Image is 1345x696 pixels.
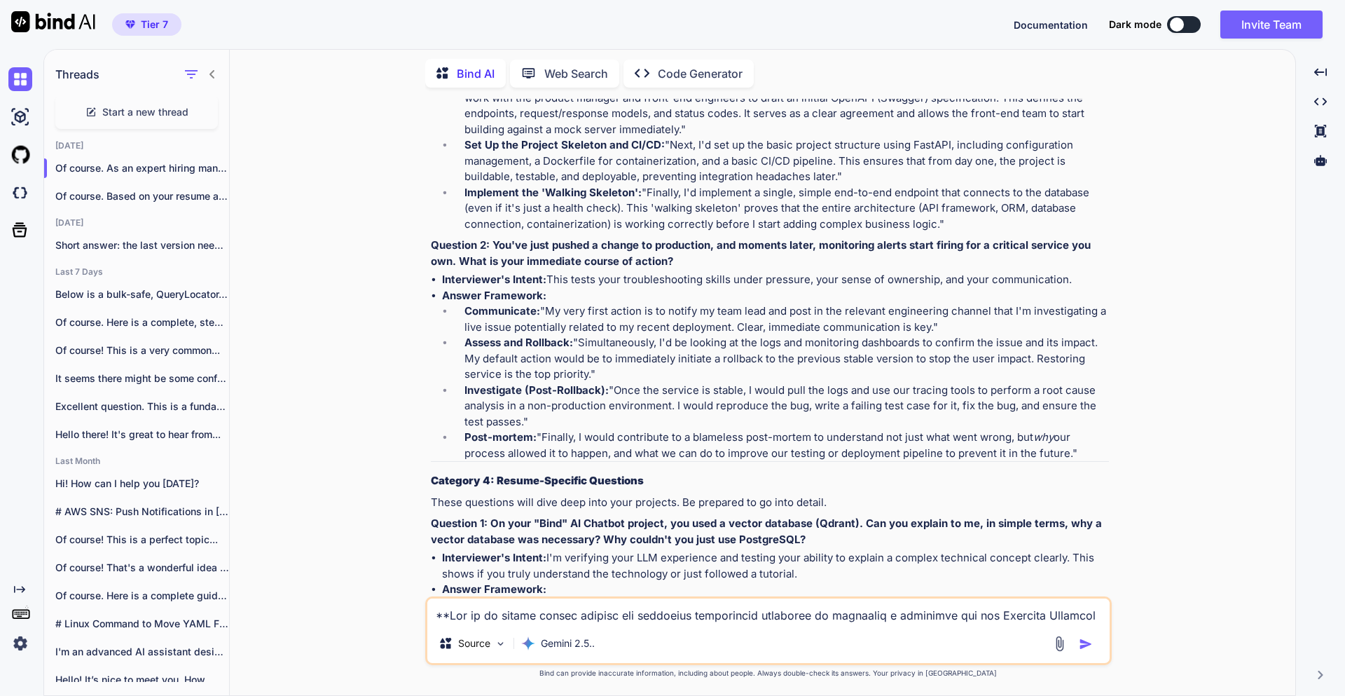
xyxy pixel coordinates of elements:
[55,428,229,442] p: Hello there! It's great to hear from...
[464,304,540,318] strong: Communicate:
[442,582,546,596] strong: Answer Framework:
[1014,18,1088,32] button: Documentation
[442,272,1109,288] li: This tests your troubleshooting skills under pressure, your sense of ownership, and your communic...
[55,189,229,203] p: Of course. Based on your resume and the ...
[658,65,743,82] p: Code Generator
[453,185,1109,233] li: "Finally, I'd implement a single, simple end-to-end endpoint that connects to the database (even ...
[541,636,595,650] p: Gemini 2.5..
[425,668,1112,678] p: Bind can provide inaccurate information, including about people. Always double-check its answers....
[112,13,181,36] button: premiumTier 7
[1220,11,1323,39] button: Invite Team
[55,617,229,631] p: # Linux Command to Move YAML Files...
[453,335,1109,383] li: "Simultaneously, I'd be looking at the logs and monitoring dashboards to confirm the issue and it...
[55,400,229,414] p: Excellent question. This is a fundamental architectural...
[464,336,573,349] strong: Assess and Rollback:
[55,589,229,603] p: Of course. Here is a complete guide...
[1014,19,1088,31] span: Documentation
[442,551,546,564] strong: Interviewer's Intent:
[453,137,1109,185] li: "Next, I'd set up the basic project structure using FastAPI, including configuration management, ...
[453,303,1109,335] li: "My very first action is to notify my team lead and post in the relevant engineering channel that...
[464,138,665,151] strong: Set Up the Project Skeleton and CI/CD:
[55,343,229,357] p: Of course! This is a very common...
[8,143,32,167] img: githubLight
[544,65,608,82] p: Web Search
[55,645,229,659] p: I'm an advanced AI assistant designed to...
[457,65,495,82] p: Bind AI
[442,289,546,302] strong: Answer Framework:
[55,161,229,175] p: Of course. As an expert hiring manager a...
[431,238,1094,268] strong: Question 2: You've just pushed a change to production, and moments later, monitoring alerts start...
[8,181,32,205] img: darkCloudIdeIcon
[8,105,32,129] img: ai-studio
[55,533,229,547] p: Of course! This is a perfect topic...
[8,632,32,655] img: settings
[125,20,135,29] img: premium
[464,383,609,397] strong: Investigate (Post-Rollback):
[55,315,229,329] p: Of course. Here is a complete, step-by-step...
[464,430,537,444] strong: Post-mortem:
[431,517,1105,546] strong: Question 1: On your "Bind" AI Chatbot project, you used a vector database (Qdrant). Can you expla...
[44,456,229,467] h2: Last Month
[442,550,1109,582] li: I'm verifying your LLM experience and testing your ability to explain a complex technical concept...
[55,477,229,491] p: Hi! How can I help you [DATE]?
[442,273,546,286] strong: Interviewer's Intent:
[431,495,1109,511] p: These questions will dive deep into your projects. Be prepared to go into detail.
[1079,637,1093,651] img: icon
[495,638,506,650] img: Pick Models
[1051,636,1068,652] img: attachment
[464,186,642,199] strong: Implement the 'Walking Skeleton':
[55,66,99,83] h1: Threads
[44,140,229,151] h2: [DATE]
[55,673,229,687] p: Hello! It’s nice to meet you. How...
[44,266,229,278] h2: Last 7 Days
[55,238,229,252] p: Short answer: the last version needed fixes...
[453,383,1109,430] li: "Once the service is stable, I would pull the logs and use our tracing tools to perform a root ca...
[44,217,229,228] h2: [DATE]
[102,105,188,119] span: Start a new thread
[141,18,168,32] span: Tier 7
[453,74,1109,137] li: "My first step wouldn't be to write code, but to define the core API [DEMOGRAPHIC_DATA]. I'd work...
[8,67,32,91] img: chat
[453,430,1109,461] li: "Finally, I would contribute to a blameless post-mortem to understand not just what went wrong, b...
[11,11,95,32] img: Bind AI
[1109,18,1161,32] span: Dark mode
[55,561,229,575] p: Of course! That's a wonderful idea for...
[55,505,229,519] p: # AWS SNS: Push Notifications in [GEOGRAPHIC_DATA]...
[55,371,229,385] p: It seems there might be some confusion....
[55,287,229,301] p: Below is a bulk-safe, QueryLocator-based Apex batch...
[431,474,644,487] strong: Category 4: Resume-Specific Questions
[458,636,490,650] p: Source
[521,636,535,650] img: Gemini 2.5 Pro
[1033,430,1054,444] em: why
